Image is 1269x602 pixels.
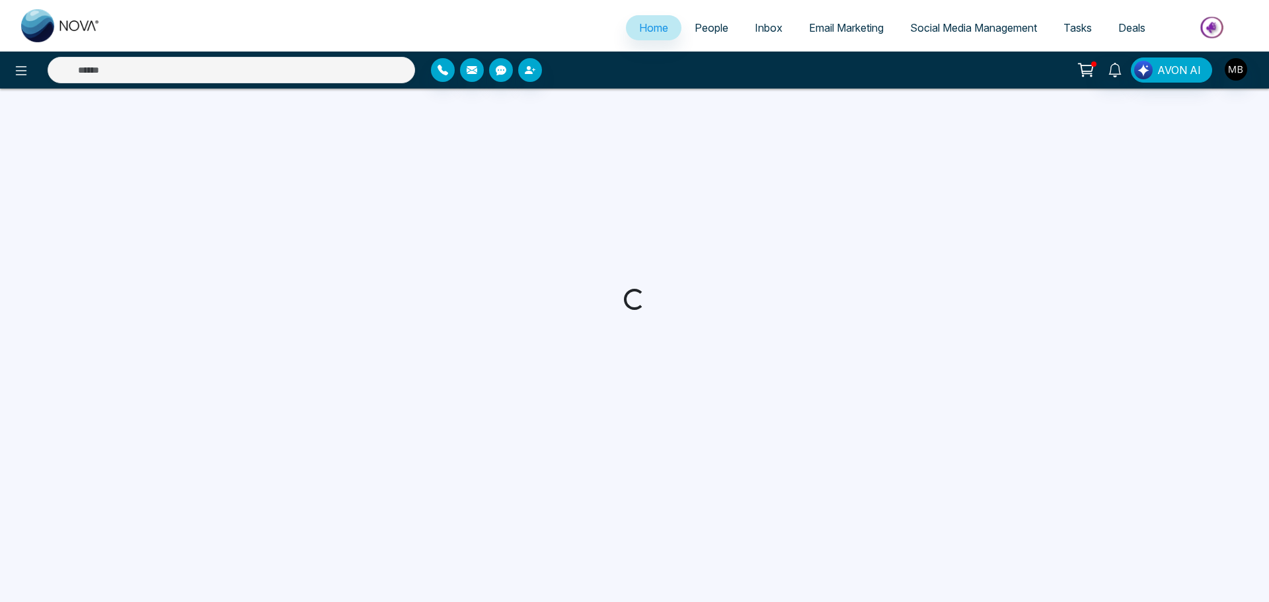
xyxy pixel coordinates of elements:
span: Home [639,21,668,34]
a: Email Marketing [796,15,897,40]
a: Inbox [742,15,796,40]
span: Deals [1118,21,1145,34]
img: Market-place.gif [1165,13,1261,42]
span: Social Media Management [910,21,1037,34]
img: User Avatar [1225,58,1247,81]
img: Nova CRM Logo [21,9,100,42]
span: People [695,21,728,34]
img: Lead Flow [1134,61,1153,79]
a: Tasks [1050,15,1105,40]
a: People [681,15,742,40]
span: Tasks [1063,21,1092,34]
a: Social Media Management [897,15,1050,40]
a: Home [626,15,681,40]
button: AVON AI [1131,57,1212,83]
span: AVON AI [1157,62,1201,78]
span: Inbox [755,21,783,34]
span: Email Marketing [809,21,884,34]
a: Deals [1105,15,1159,40]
